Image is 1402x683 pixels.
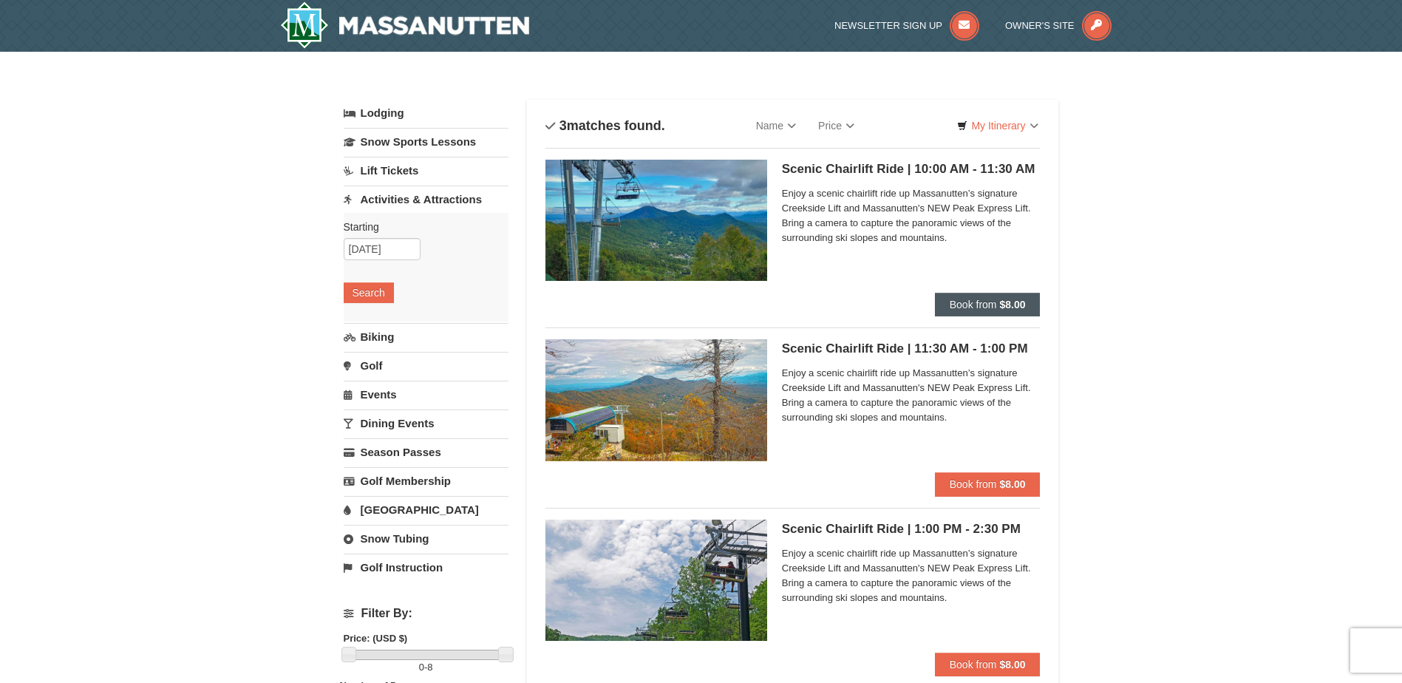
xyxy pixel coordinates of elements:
[834,20,979,31] a: Newsletter Sign Up
[782,186,1041,245] span: Enjoy a scenic chairlift ride up Massanutten’s signature Creekside Lift and Massanutten's NEW Pea...
[344,660,508,675] label: -
[545,520,767,641] img: 24896431-9-664d1467.jpg
[950,299,997,310] span: Book from
[344,220,497,234] label: Starting
[782,341,1041,356] h5: Scenic Chairlift Ride | 11:30 AM - 1:00 PM
[745,111,807,140] a: Name
[344,496,508,523] a: [GEOGRAPHIC_DATA]
[344,128,508,155] a: Snow Sports Lessons
[344,381,508,408] a: Events
[782,546,1041,605] span: Enjoy a scenic chairlift ride up Massanutten’s signature Creekside Lift and Massanutten's NEW Pea...
[344,282,394,303] button: Search
[999,299,1025,310] strong: $8.00
[344,186,508,213] a: Activities & Attractions
[545,339,767,461] img: 24896431-13-a88f1aaf.jpg
[782,366,1041,425] span: Enjoy a scenic chairlift ride up Massanutten’s signature Creekside Lift and Massanutten's NEW Pea...
[935,472,1041,496] button: Book from $8.00
[935,293,1041,316] button: Book from $8.00
[807,111,865,140] a: Price
[344,352,508,379] a: Golf
[344,157,508,184] a: Lift Tickets
[280,1,530,49] img: Massanutten Resort Logo
[1005,20,1112,31] a: Owner's Site
[344,633,408,644] strong: Price: (USD $)
[344,525,508,552] a: Snow Tubing
[344,410,508,437] a: Dining Events
[344,323,508,350] a: Biking
[950,659,997,670] span: Book from
[1005,20,1075,31] span: Owner's Site
[427,662,432,673] span: 8
[999,659,1025,670] strong: $8.00
[545,118,665,133] h4: matches found.
[344,554,508,581] a: Golf Instruction
[419,662,424,673] span: 0
[545,160,767,281] img: 24896431-1-a2e2611b.jpg
[782,522,1041,537] h5: Scenic Chairlift Ride | 1:00 PM - 2:30 PM
[344,607,508,620] h4: Filter By:
[344,438,508,466] a: Season Passes
[782,162,1041,177] h5: Scenic Chairlift Ride | 10:00 AM - 11:30 AM
[950,478,997,490] span: Book from
[999,478,1025,490] strong: $8.00
[947,115,1047,137] a: My Itinerary
[559,118,567,133] span: 3
[280,1,530,49] a: Massanutten Resort
[935,653,1041,676] button: Book from $8.00
[344,100,508,126] a: Lodging
[344,467,508,495] a: Golf Membership
[834,20,942,31] span: Newsletter Sign Up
